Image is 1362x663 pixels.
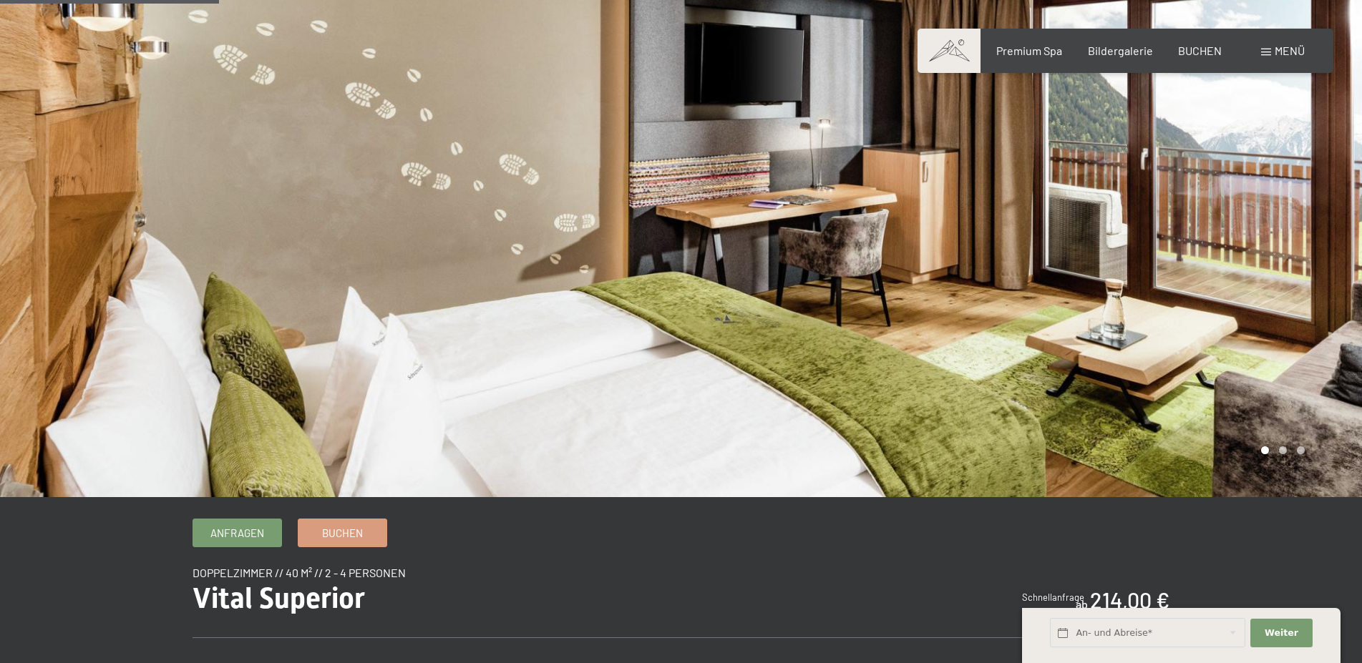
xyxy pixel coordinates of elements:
[193,566,406,579] span: Doppelzimmer // 40 m² // 2 - 4 Personen
[193,581,365,615] span: Vital Superior
[1022,591,1084,603] span: Schnellanfrage
[193,519,281,546] a: Anfragen
[1275,44,1305,57] span: Menü
[1090,587,1169,613] b: 214,00 €
[1265,627,1298,639] span: Weiter
[322,526,363,541] span: Buchen
[1088,44,1153,57] a: Bildergalerie
[298,519,386,546] a: Buchen
[210,526,264,541] span: Anfragen
[1250,619,1312,648] button: Weiter
[996,44,1062,57] a: Premium Spa
[1178,44,1222,57] a: BUCHEN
